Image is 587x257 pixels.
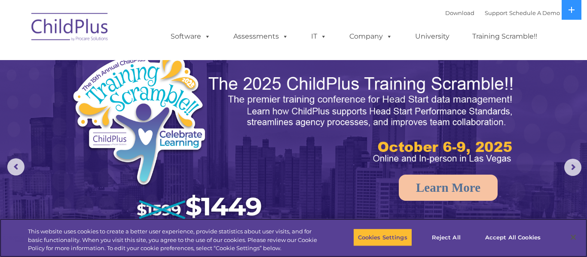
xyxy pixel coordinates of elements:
[464,28,546,45] a: Training Scramble!!
[407,28,458,45] a: University
[162,28,219,45] a: Software
[445,9,560,16] font: |
[480,228,545,246] button: Accept All Cookies
[353,228,412,246] button: Cookies Settings
[564,228,583,247] button: Close
[225,28,297,45] a: Assessments
[28,227,323,253] div: This website uses cookies to create a better user experience, provide statistics about user visit...
[419,228,473,246] button: Reject All
[341,28,401,45] a: Company
[445,9,474,16] a: Download
[303,28,335,45] a: IT
[27,7,113,50] img: ChildPlus by Procare Solutions
[485,9,508,16] a: Support
[119,92,156,98] span: Phone number
[509,9,560,16] a: Schedule A Demo
[119,57,146,63] span: Last name
[399,175,498,201] a: Learn More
